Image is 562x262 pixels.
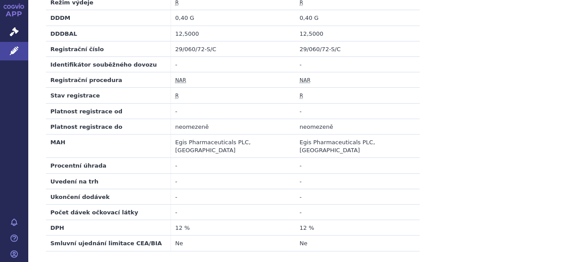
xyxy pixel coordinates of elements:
[295,41,420,56] td: 29/060/72-S/C
[50,92,100,99] strong: Stav registrace
[295,135,420,158] td: Egis Pharmaceuticals PLC, [GEOGRAPHIC_DATA]
[171,220,295,236] td: 12 %
[295,173,420,189] td: -
[50,46,104,52] strong: Registrační číslo
[295,26,420,41] td: 12,5000
[171,173,295,189] td: -
[171,158,295,173] td: -
[295,103,420,119] td: -
[50,225,64,231] strong: DPH
[50,61,157,68] strong: Identifikátor souběžného dovozu
[295,10,420,26] td: 0,40 G
[171,119,295,134] td: neomezeně
[175,77,186,84] abbr: registrace národním postupem
[171,135,295,158] td: Egis Pharmaceuticals PLC, [GEOGRAPHIC_DATA]
[171,41,295,56] td: 29/060/72-S/C
[50,240,162,247] strong: Smluvní ujednání limitace CEA/BIA
[295,236,420,251] td: Ne
[50,15,70,21] strong: DDDM
[295,205,420,220] td: -
[50,162,106,169] strong: Procentní úhrada
[295,220,420,236] td: 12 %
[171,57,295,72] td: -
[171,189,295,204] td: -
[171,26,295,41] td: 12,5000
[295,189,420,204] td: -
[50,178,99,185] strong: Uvedení na trh
[175,93,179,99] abbr: registrovaný LP
[171,205,295,220] td: -
[295,158,420,173] td: -
[171,103,295,119] td: -
[50,30,77,37] strong: DDDBAL
[50,209,138,216] strong: Počet dávek očkovací látky
[295,119,420,134] td: neomezeně
[50,124,122,130] strong: Platnost registrace do
[295,57,420,72] td: -
[50,77,122,83] strong: Registrační procedura
[50,194,110,200] strong: Ukončení dodávek
[50,139,65,146] strong: MAH
[171,10,295,26] td: 0,40 G
[171,236,295,251] td: Ne
[300,77,311,84] abbr: registrace národním postupem
[50,108,122,115] strong: Platnost registrace od
[300,93,303,99] abbr: registrovaný LP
